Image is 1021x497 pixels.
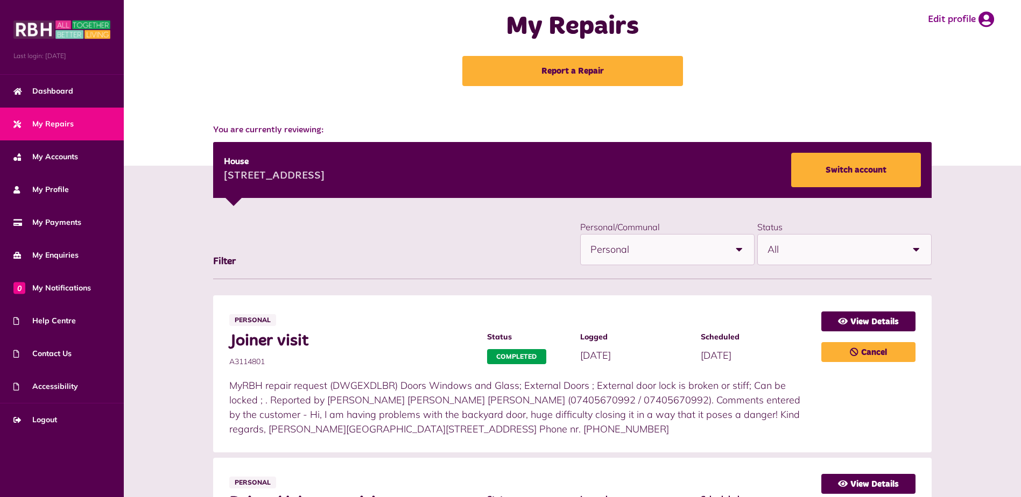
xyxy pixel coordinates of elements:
[590,235,724,265] span: Personal
[13,250,79,261] span: My Enquiries
[13,282,25,294] span: 0
[13,282,91,294] span: My Notifications
[487,349,546,364] span: Completed
[13,348,72,359] span: Contact Us
[13,86,73,97] span: Dashboard
[767,235,901,265] span: All
[229,356,476,367] span: A3114801
[224,155,325,168] div: House
[13,315,76,326] span: Help Centre
[13,51,110,61] span: Last login: [DATE]
[580,349,611,361] span: [DATE]
[13,151,78,162] span: My Accounts
[13,414,57,425] span: Logout
[229,378,811,436] p: MyRBH repair request (DWGEXDLBR) Doors Windows and Glass; External Doors ; External door lock is ...
[229,477,276,488] span: Personal
[757,222,783,232] label: Status
[13,118,74,130] span: My Repairs
[224,168,325,184] div: [STREET_ADDRESS]
[13,184,69,195] span: My Profile
[213,257,236,266] span: Filter
[229,331,476,351] span: Joiner visit
[580,331,690,343] span: Logged
[13,217,81,228] span: My Payments
[359,11,786,42] h1: My Repairs
[821,342,916,362] a: Cancel
[229,314,276,326] span: Personal
[791,153,921,187] a: Switch account
[462,56,683,86] a: Report a Repair
[487,331,569,343] span: Status
[213,124,932,137] span: You are currently reviewing:
[13,19,110,40] img: MyRBH
[701,331,811,343] span: Scheduled
[580,222,660,232] label: Personal/Communal
[701,349,731,361] span: [DATE]
[13,381,78,392] span: Accessibility
[821,311,916,331] a: View Details
[821,474,916,494] a: View Details
[928,11,994,27] a: Edit profile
